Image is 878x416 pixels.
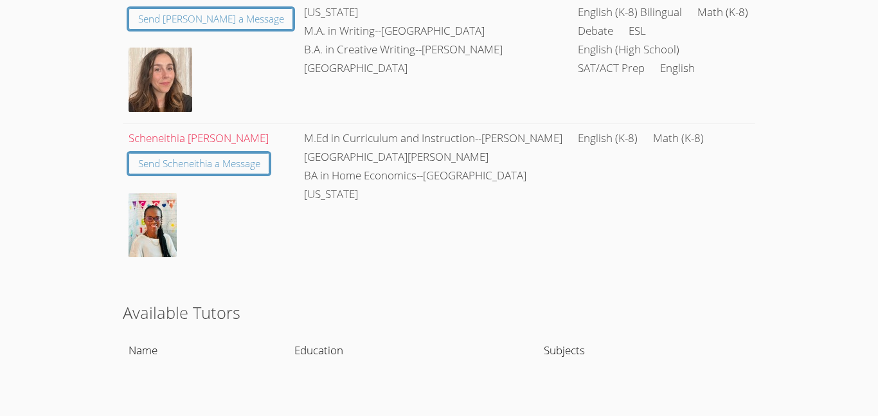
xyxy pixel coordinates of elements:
[129,48,192,112] img: IMG_0882.jpeg
[578,41,679,59] li: English (High School)
[578,3,682,22] li: English (K-8) Bilingual
[129,193,177,257] img: avatar.png
[578,129,638,148] li: English (K-8)
[129,8,294,30] a: Send [PERSON_NAME] a Message
[578,22,613,41] li: Debate
[660,59,695,78] li: English
[123,300,755,325] h2: Available Tutors
[578,59,645,78] li: SAT/ACT Prep
[289,336,539,365] th: Education
[697,3,748,22] li: Math (K-8)
[129,131,269,145] a: Scheneithia [PERSON_NAME]
[129,153,270,174] a: Send Scheneithia a Message
[538,336,755,365] th: Subjects
[123,336,289,365] th: Name
[653,129,704,148] li: Math (K-8)
[299,123,573,268] td: M.Ed in Curriculum and Instruction--[PERSON_NAME][GEOGRAPHIC_DATA][PERSON_NAME] BA in Home Econom...
[629,22,646,41] li: ESL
